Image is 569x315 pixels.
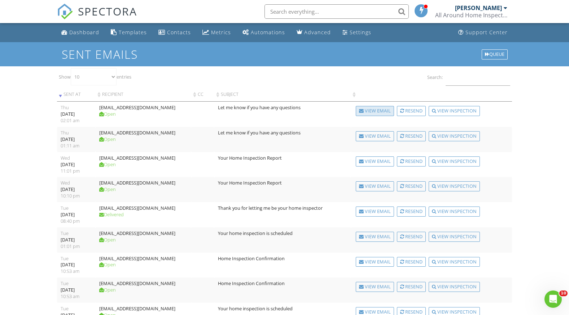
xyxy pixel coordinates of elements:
div: Thu [61,130,92,136]
div: Open [99,186,188,193]
div: [EMAIL_ADDRESS][DOMAIN_NAME] [99,155,188,161]
a: Resend [395,205,427,218]
div: 11:01 pm [61,168,92,174]
div: View Email [356,131,394,141]
div: [EMAIL_ADDRESS][DOMAIN_NAME] [99,256,188,262]
div: [DATE] [61,262,92,268]
a: View Email [354,230,395,243]
div: Queue [482,49,508,59]
div: View Inspection [429,207,480,217]
a: Contacts [156,26,194,39]
td: Your home inspection is scheduled [214,227,351,253]
td: Let me know if you have any questions [214,127,351,152]
div: Open [99,262,188,268]
a: View Email [354,130,395,143]
div: [DATE] [61,186,92,193]
td: Your Home Inspection Report [214,177,351,202]
td: Thank you for letting me be your home inspector [214,202,351,227]
div: Open [99,111,188,117]
div: Resend [397,181,426,191]
h1: Sent Emails [62,48,508,61]
div: View Email [356,232,394,242]
a: View Email [354,105,395,117]
div: [DATE] [61,287,92,293]
div: View Inspection [429,156,480,167]
div: Resend [397,282,426,292]
div: [EMAIL_ADDRESS][DOMAIN_NAME] [99,105,188,111]
a: View Email [354,256,395,269]
div: [EMAIL_ADDRESS][DOMAIN_NAME] [99,130,188,136]
div: Contacts [167,29,191,36]
div: View Email [356,181,394,191]
a: View Inspection [427,105,481,117]
a: Dashboard [58,26,102,39]
div: Resend [397,257,426,267]
a: Resend [395,155,427,168]
div: [EMAIL_ADDRESS][DOMAIN_NAME] [99,306,188,312]
a: SPECTORA [57,10,137,25]
div: 02:01 am [61,117,92,124]
a: Support Center [455,26,511,39]
td: Your Home Inspection Report [214,152,351,177]
a: View Email [354,155,395,168]
a: Resend [395,230,427,243]
a: Advanced [294,26,334,39]
div: Tue [61,230,92,237]
div: Tue [61,280,92,287]
div: Open [99,136,188,143]
a: View Inspection [427,205,481,218]
div: View Email [356,257,394,267]
div: View Inspection [429,181,480,191]
div: Automations [251,29,285,36]
div: 10:53 am [61,293,92,300]
div: Templates [119,29,147,36]
div: Open [99,161,188,168]
div: View Inspection [429,232,480,242]
th: CC: activate to sort column ascending [191,88,214,102]
div: [EMAIL_ADDRESS][DOMAIN_NAME] [99,205,188,212]
div: [DATE] [61,237,92,243]
div: Resend [397,131,426,141]
label: Show entries [59,68,105,85]
input: Search everything... [264,4,409,19]
iframe: Intercom live chat [544,290,562,308]
select: Showentries [71,68,117,85]
div: Resend [397,156,426,167]
div: Tue [61,205,92,212]
span: SPECTORA [78,4,137,19]
a: View Email [354,180,395,193]
img: The Best Home Inspection Software - Spectora [57,4,73,19]
div: Advanced [304,29,331,36]
a: Resend [395,180,427,193]
div: Resend [397,106,426,116]
th: Subject: activate to sort column ascending [214,88,351,102]
a: Resend [395,105,427,117]
a: View Inspection [427,155,481,168]
a: Resend [395,280,427,293]
input: Search: [446,68,510,86]
a: Automations (Basic) [240,26,288,39]
div: Thu [61,105,92,111]
div: View Inspection [429,106,480,116]
div: [EMAIL_ADDRESS][DOMAIN_NAME] [99,180,188,186]
div: Settings [350,29,371,36]
div: View Email [356,282,394,292]
a: Queue [482,50,508,57]
td: Home Inspection Confirmation [214,278,351,303]
div: View Inspection [429,131,480,141]
a: View Email [354,280,395,293]
a: View Inspection [427,130,481,143]
a: View Inspection [427,180,481,193]
a: Resend [395,256,427,269]
a: Metrics [200,26,234,39]
div: Delivered [99,212,188,218]
span: 10 [559,290,568,296]
div: View Email [356,207,394,217]
div: Resend [397,232,426,242]
a: View Inspection [427,280,481,293]
div: View Email [356,156,394,167]
div: Resend [397,207,426,217]
label: Search: [427,68,510,86]
div: 10:53 am [61,268,92,275]
div: [EMAIL_ADDRESS][DOMAIN_NAME] [99,230,188,237]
